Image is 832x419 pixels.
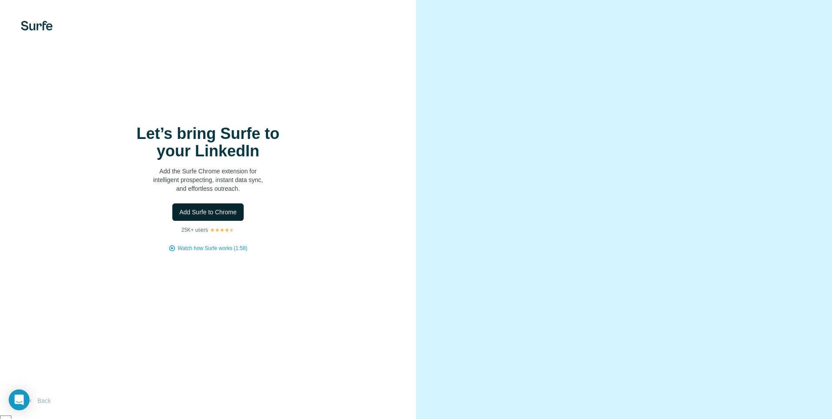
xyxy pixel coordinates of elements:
[121,125,295,160] h1: Let’s bring Surfe to your LinkedIn
[121,167,295,193] p: Add the Surfe Chrome extension for intelligent prospecting, instant data sync, and effortless out...
[9,389,30,410] div: Open Intercom Messenger
[21,393,57,409] button: Back
[179,208,237,216] span: Add Surfe to Chrome
[172,203,244,221] button: Add Surfe to Chrome
[181,226,208,234] p: 25K+ users
[178,244,247,252] button: Watch how Surfe works (1:58)
[21,21,53,30] img: Surfe's logo
[210,227,235,233] img: Rating Stars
